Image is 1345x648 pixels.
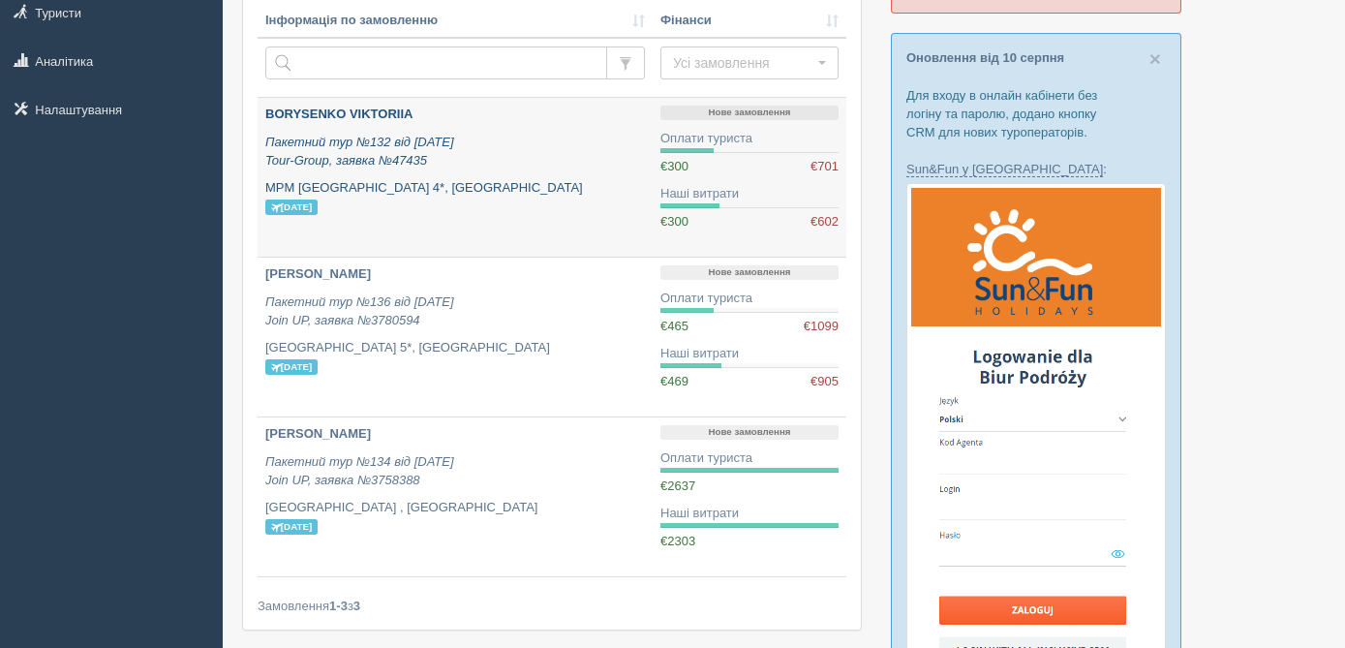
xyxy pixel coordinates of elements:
b: [PERSON_NAME] [265,426,371,441]
i: Пакетний тур №132 від [DATE] Tour-Group, заявка №47435 [265,135,454,168]
button: Close [1149,48,1161,69]
span: [DATE] [265,519,318,535]
a: [PERSON_NAME] Пакетний тур №136 від [DATE]Join UP, заявка №3780594 [GEOGRAPHIC_DATA] 5*, [GEOGRAP... [258,258,653,417]
span: [DATE] [265,359,318,375]
b: BORYSENKO VIKTORIIA [265,107,413,121]
p: : [906,160,1166,178]
p: Нове замовлення [660,106,839,120]
span: €465 [660,319,688,333]
p: [GEOGRAPHIC_DATA] 5*, [GEOGRAPHIC_DATA] [265,339,645,375]
a: Оновлення від 10 серпня [906,50,1064,65]
span: [DATE] [265,200,318,215]
span: Усі замовлення [673,53,813,73]
div: Наші витрати [660,185,839,203]
a: Фінанси [660,12,839,30]
a: [PERSON_NAME] Пакетний тур №134 від [DATE]Join UP, заявка №3758388 [GEOGRAPHIC_DATA] , [GEOGRAPHI... [258,417,653,576]
span: €469 [660,374,688,388]
button: Усі замовлення [660,46,839,79]
a: Інформація по замовленню [265,12,645,30]
p: [GEOGRAPHIC_DATA] , [GEOGRAPHIC_DATA] [265,499,645,535]
span: × [1149,47,1161,70]
span: €905 [810,373,839,391]
span: €300 [660,214,688,229]
div: Замовлення з [258,597,846,615]
b: [PERSON_NAME] [265,266,371,281]
p: Нове замовлення [660,265,839,280]
a: Sun&Fun у [GEOGRAPHIC_DATA] [906,162,1103,177]
div: Оплати туриста [660,130,839,148]
p: MPM [GEOGRAPHIC_DATA] 4*, [GEOGRAPHIC_DATA] [265,179,645,215]
i: Пакетний тур №136 від [DATE] Join UP, заявка №3780594 [265,294,454,327]
span: €2637 [660,478,695,493]
span: €602 [810,213,839,231]
b: 3 [353,599,360,613]
div: Оплати туриста [660,449,839,468]
span: €701 [810,158,839,176]
p: Нове замовлення [660,425,839,440]
div: Наші витрати [660,345,839,363]
span: €2303 [660,534,695,548]
span: €300 [660,159,688,173]
i: Пакетний тур №134 від [DATE] Join UP, заявка №3758388 [265,454,454,487]
b: 1-3 [329,599,348,613]
span: €1099 [804,318,839,336]
a: BORYSENKO VIKTORIIA Пакетний тур №132 від [DATE]Tour-Group, заявка №47435 MPM [GEOGRAPHIC_DATA] 4... [258,98,653,257]
input: Пошук за номером замовлення, ПІБ або паспортом туриста [265,46,607,79]
p: Для входу в онлайн кабінети без логіну та паролю, додано кнопку CRM для нових туроператорів. [906,86,1166,141]
div: Оплати туриста [660,290,839,308]
div: Наші витрати [660,505,839,523]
